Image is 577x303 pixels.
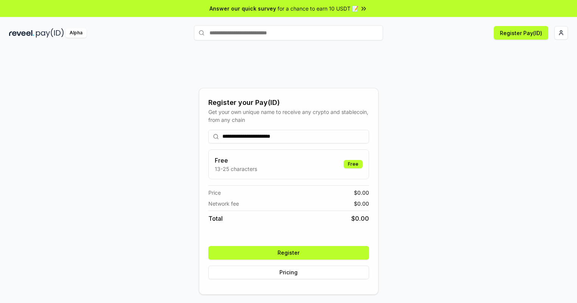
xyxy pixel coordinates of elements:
[208,266,369,279] button: Pricing
[215,156,257,165] h3: Free
[208,97,369,108] div: Register your Pay(ID)
[65,28,87,38] div: Alpha
[494,26,548,40] button: Register Pay(ID)
[354,189,369,197] span: $ 0.00
[351,214,369,223] span: $ 0.00
[9,28,34,38] img: reveel_dark
[208,189,221,197] span: Price
[208,200,239,208] span: Network fee
[208,108,369,124] div: Get your own unique name to receive any crypto and stablecoin, from any chain
[344,160,363,168] div: Free
[208,246,369,260] button: Register
[215,165,257,173] p: 13-25 characters
[208,214,223,223] span: Total
[209,5,276,12] span: Answer our quick survey
[36,28,64,38] img: pay_id
[354,200,369,208] span: $ 0.00
[278,5,358,12] span: for a chance to earn 10 USDT 📝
